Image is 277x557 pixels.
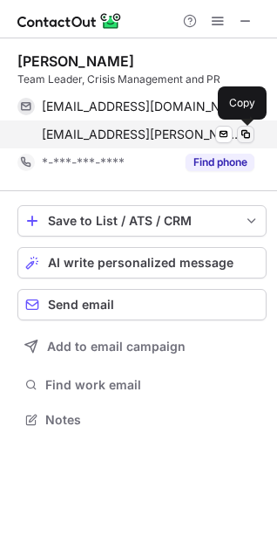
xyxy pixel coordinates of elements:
[17,52,134,70] div: [PERSON_NAME]
[47,340,186,354] span: Add to email campaign
[45,377,260,393] span: Find work email
[17,247,267,278] button: AI write personalized message
[17,10,122,31] img: ContactOut v5.3.10
[17,331,267,362] button: Add to email campaign
[17,205,267,237] button: save-profile-one-click
[45,412,260,428] span: Notes
[42,127,241,142] span: [EMAIL_ADDRESS][PERSON_NAME][DOMAIN_NAME]
[186,154,254,171] button: Reveal Button
[48,214,236,228] div: Save to List / ATS / CRM
[17,289,267,320] button: Send email
[48,256,233,270] span: AI write personalized message
[17,408,267,432] button: Notes
[48,298,114,312] span: Send email
[17,72,267,87] div: Team Leader, Crisis Management and PR
[17,373,267,397] button: Find work email
[42,99,241,114] span: [EMAIL_ADDRESS][DOMAIN_NAME]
